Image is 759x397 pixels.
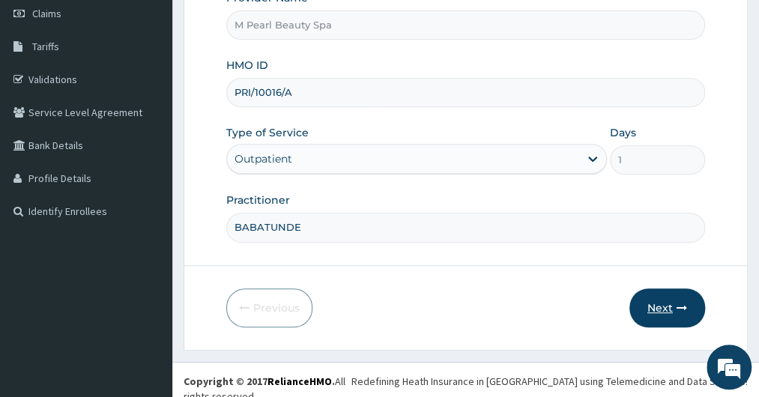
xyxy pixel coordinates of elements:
[226,288,312,327] button: Previous
[184,375,335,388] strong: Copyright © 2017 .
[32,7,61,20] span: Claims
[226,193,290,207] label: Practitioner
[78,84,252,103] div: Chat with us now
[28,75,61,112] img: d_794563401_company_1708531726252_794563401
[267,375,332,388] a: RelianceHMO
[226,58,268,73] label: HMO ID
[226,125,309,140] label: Type of Service
[226,78,704,107] input: Enter HMO ID
[629,288,705,327] button: Next
[7,250,285,303] textarea: Type your message and hit 'Enter'
[610,125,636,140] label: Days
[246,7,282,43] div: Minimize live chat window
[351,374,748,389] div: Redefining Heath Insurance in [GEOGRAPHIC_DATA] using Telemedicine and Data Science!
[32,40,59,53] span: Tariffs
[87,109,207,261] span: We're online!
[226,213,704,242] input: Enter Name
